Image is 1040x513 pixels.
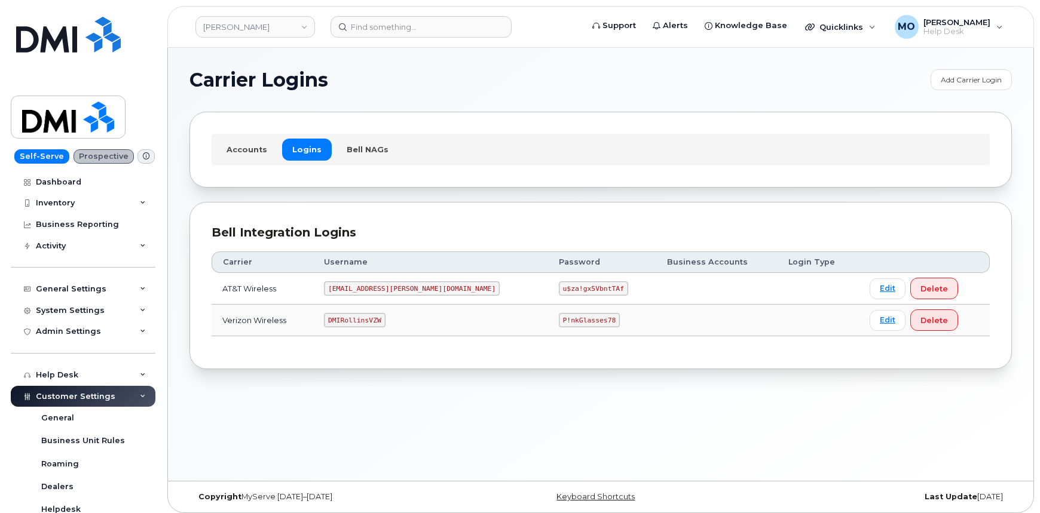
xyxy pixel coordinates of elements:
th: Carrier [212,251,313,273]
th: Password [548,251,656,273]
code: u$za!gx5VbntTAf [559,281,628,296]
td: Verizon Wireless [212,305,313,336]
code: DMIRollinsVZW [324,313,385,327]
span: Delete [920,315,948,326]
div: MyServe [DATE]–[DATE] [189,492,464,502]
th: Business Accounts [656,251,778,273]
span: Carrier Logins [189,71,328,89]
button: Delete [910,309,958,331]
code: P!nkGlasses78 [559,313,620,327]
th: Login Type [778,251,859,273]
div: [DATE] [738,492,1012,502]
td: AT&T Wireless [212,273,313,305]
a: Bell NAGs [337,139,399,160]
a: Accounts [216,139,277,160]
a: Add Carrier Login [931,69,1012,90]
th: Username [313,251,548,273]
div: Bell Integration Logins [212,224,990,241]
code: [EMAIL_ADDRESS][PERSON_NAME][DOMAIN_NAME] [324,281,500,296]
span: Delete [920,283,948,294]
a: Edit [870,278,906,299]
a: Logins [282,139,332,160]
strong: Last Update [925,492,977,501]
a: Edit [870,310,906,331]
strong: Copyright [198,492,241,501]
button: Delete [910,278,958,299]
a: Keyboard Shortcuts [556,492,635,501]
